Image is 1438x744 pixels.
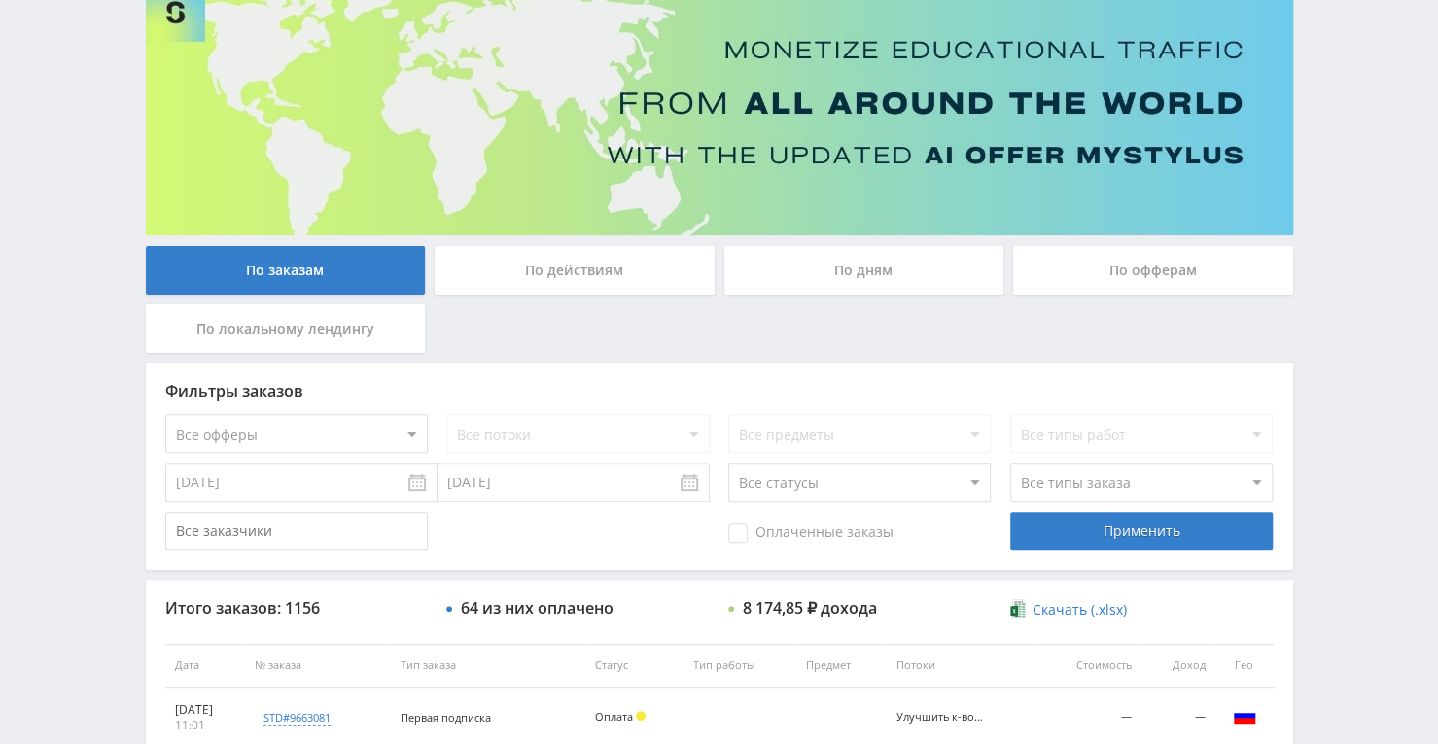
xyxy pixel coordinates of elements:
th: Стоимость [1036,644,1141,688]
th: Потоки [887,644,1036,688]
a: Скачать (.xlsx) [1010,600,1127,620]
th: Гео [1215,644,1274,688]
th: Тип работы [684,644,796,688]
div: Улучшить к-во фото VC [896,711,984,724]
div: По локальному лендингу [146,304,426,353]
div: 8 174,85 ₽ дохода [743,599,877,617]
div: Применить [1010,512,1273,550]
span: Скачать (.xlsx) [1033,602,1127,618]
th: Доход [1141,644,1215,688]
th: Предмет [796,644,886,688]
div: std#9663081 [263,710,331,726]
div: [DATE] [175,702,236,718]
span: Оплаченные заказы [728,523,894,543]
th: № заказа [245,644,391,688]
th: Дата [165,644,246,688]
div: По офферам [1013,246,1293,295]
img: xlsx [1010,599,1027,619]
span: Холд [636,711,646,721]
div: По заказам [146,246,426,295]
div: Итого заказов: 1156 [165,599,428,617]
input: Все заказчики [165,512,428,550]
div: По действиям [435,246,715,295]
th: Тип заказа [391,644,585,688]
th: Статус [585,644,684,688]
div: 64 из них оплачено [461,599,614,617]
div: 11:01 [175,718,236,733]
img: rus.png [1233,704,1256,727]
span: Оплата [595,709,633,724]
div: Фильтры заказов [165,382,1274,400]
div: По дням [724,246,1004,295]
span: Первая подписка [401,710,491,725]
